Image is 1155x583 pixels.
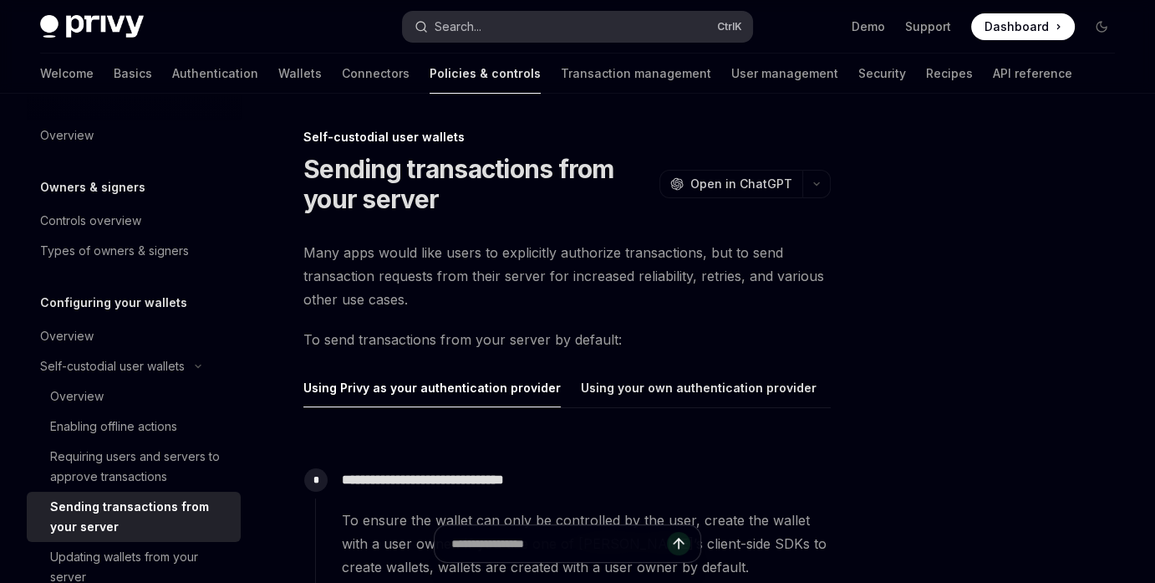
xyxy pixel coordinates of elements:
a: Basics [114,54,152,94]
div: Self-custodial user wallets [303,129,831,146]
a: Overview [27,321,241,351]
a: Policies & controls [430,54,541,94]
a: Overview [27,120,241,151]
a: Sending transactions from your server [27,492,241,542]
a: Demo [852,18,885,35]
a: Welcome [40,54,94,94]
div: Sending transactions from your server [50,497,231,537]
button: Send message [667,532,690,555]
div: Enabling offline actions [50,417,177,437]
h5: Configuring your wallets [40,293,187,313]
div: Requiring users and servers to approve transactions [50,447,231,487]
a: User management [731,54,838,94]
a: Enabling offline actions [27,412,241,442]
a: Connectors [342,54,410,94]
div: Controls overview [40,211,141,231]
button: Search...CtrlK [403,12,752,42]
div: Search... [435,17,481,37]
span: Open in ChatGPT [690,176,792,192]
button: Toggle dark mode [1088,13,1115,40]
span: Ctrl K [717,20,742,33]
div: Overview [40,326,94,346]
div: Types of owners & signers [40,241,189,261]
h5: Owners & signers [40,177,145,197]
a: Support [905,18,951,35]
a: Requiring users and servers to approve transactions [27,442,241,492]
a: Security [858,54,906,94]
a: Controls overview [27,206,241,236]
span: To ensure the wallet can only be controlled by the user, create the wallet with a user owner. If ... [342,509,830,579]
h1: Sending transactions from your server [303,154,653,214]
button: Open in ChatGPT [659,170,802,198]
button: Using your own authentication provider [581,368,817,407]
a: Dashboard [971,13,1075,40]
div: Self-custodial user wallets [40,356,185,376]
span: Many apps would like users to explicitly authorize transactions, but to send transaction requests... [303,241,831,311]
div: Overview [50,386,104,407]
span: To send transactions from your server by default: [303,328,831,351]
div: Overview [40,125,94,146]
a: Authentication [172,54,258,94]
a: Overview [27,381,241,412]
a: Transaction management [561,54,711,94]
a: Wallets [278,54,322,94]
a: Types of owners & signers [27,236,241,266]
span: Dashboard [985,18,1049,35]
a: API reference [993,54,1072,94]
button: Using Privy as your authentication provider [303,368,561,407]
img: dark logo [40,15,144,38]
a: Recipes [926,54,973,94]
